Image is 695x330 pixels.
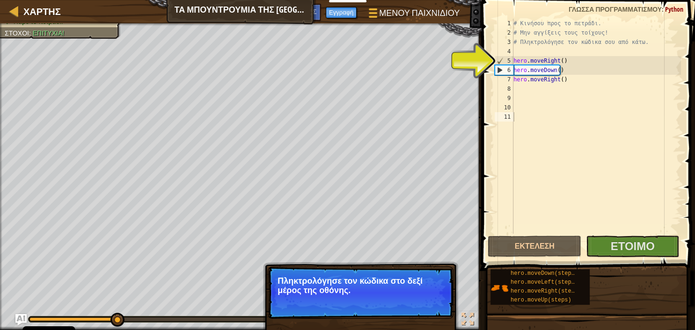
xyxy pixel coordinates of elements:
[19,5,61,18] a: Χάρτης
[495,56,513,65] div: 5
[251,7,267,16] span: Ask AI
[511,297,571,303] span: hero.moveUp(steps)
[495,103,513,112] div: 10
[511,288,581,294] span: hero.moveRight(steps)
[495,47,513,56] div: 4
[495,65,513,75] div: 6
[662,5,665,14] span: :
[488,236,581,257] button: Εκτέλεση
[586,236,679,257] button: Έτοιμο
[495,112,513,122] div: 11
[495,28,513,37] div: 2
[511,279,578,286] span: hero.moveLeft(steps)
[569,5,662,14] span: Γλώσσα Προγραμματισμού
[29,29,33,37] span: :
[15,314,27,325] button: Ask AI
[511,270,578,277] span: hero.moveDown(steps)
[326,7,357,18] button: Εγγραφή
[495,93,513,103] div: 9
[23,5,61,18] span: Χάρτης
[495,84,513,93] div: 8
[610,238,654,253] span: Έτοιμο
[361,4,465,26] button: Μενού Παιχνιδιού
[458,311,477,330] button: Toggle fullscreen
[665,5,683,14] span: Python
[379,7,460,19] span: Μενού Παιχνιδιού
[495,37,513,47] div: 3
[495,75,513,84] div: 7
[278,276,444,295] p: Πληκτρολόγησε τον κώδικα στο δεξί μέρος της οθόνης.
[495,19,513,28] div: 1
[5,29,29,37] span: Στόχοι
[490,279,508,297] img: portrait.png
[247,4,272,21] button: Ask AI
[33,29,65,37] span: Επιτυχία!
[277,7,316,16] span: Συμβουλές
